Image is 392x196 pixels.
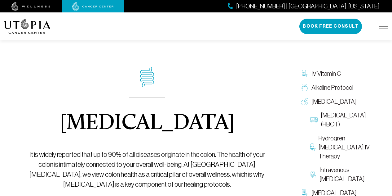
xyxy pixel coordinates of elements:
button: Book Free Consult [299,19,362,34]
a: Alkaline Protocol [298,81,388,95]
img: cancer center [72,2,114,11]
img: Hydrogren Peroxide IV Therapy [310,144,315,151]
img: Intravenous Ozone Therapy [310,171,317,178]
span: [MEDICAL_DATA] (HBOT) [321,111,385,129]
span: Intravenous [MEDICAL_DATA] [319,166,385,184]
a: IV Vitamin C [298,67,388,81]
span: [MEDICAL_DATA] [311,97,357,106]
a: [MEDICAL_DATA] (HBOT) [307,108,388,131]
span: Hydrogren [MEDICAL_DATA] IV Therapy [319,134,385,161]
span: [PHONE_NUMBER] | [GEOGRAPHIC_DATA], [US_STATE] [236,2,380,11]
img: Hyperbaric Oxygen Therapy (HBOT) [310,116,318,124]
a: Intravenous [MEDICAL_DATA] [307,163,388,186]
a: [MEDICAL_DATA] [298,95,388,109]
img: icon [140,67,154,87]
img: wellness [11,2,51,11]
img: logo [4,19,51,34]
p: It is widely reported that up to 90% of all diseases originate in the colon. The health of your c... [24,150,271,189]
span: IV Vitamin C [311,69,341,78]
img: Oxygen Therapy [301,98,308,105]
span: Alkaline Protocol [311,83,353,92]
img: icon-hamburger [379,24,388,29]
img: Alkaline Protocol [301,84,308,91]
h1: [MEDICAL_DATA] [60,112,234,135]
img: IV Vitamin C [301,70,308,77]
a: Hydrogren [MEDICAL_DATA] IV Therapy [307,131,388,163]
a: [PHONE_NUMBER] | [GEOGRAPHIC_DATA], [US_STATE] [228,2,380,11]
